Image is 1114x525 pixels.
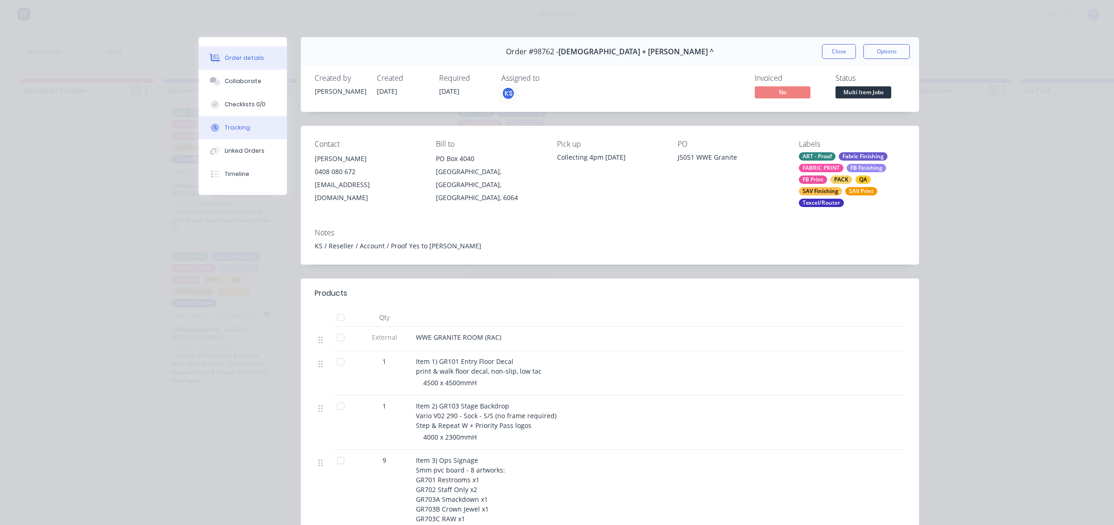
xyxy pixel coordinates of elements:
div: Pick up [557,140,663,149]
div: Labels [799,140,905,149]
div: [PERSON_NAME] [315,152,421,165]
button: Timeline [199,162,287,186]
div: PO [678,140,784,149]
span: [DEMOGRAPHIC_DATA] + [PERSON_NAME] ^ [558,47,714,56]
span: [DATE] [439,87,460,96]
span: 1 [382,356,386,366]
div: Linked Orders [225,147,265,155]
div: Checklists 0/0 [225,100,266,109]
div: PACK [830,175,852,184]
div: J5051 WWE Granite [678,152,784,165]
div: Products [315,288,347,299]
button: Tracking [199,116,287,139]
div: Order details [225,54,264,62]
span: 4000 x 2300mmH [423,433,477,441]
div: FABRIC PRINT [799,164,843,172]
div: PO Box 4040[GEOGRAPHIC_DATA], [GEOGRAPHIC_DATA], [GEOGRAPHIC_DATA], 6064 [436,152,542,204]
div: PO Box 4040 [436,152,542,165]
div: SAV Finishing [799,187,842,195]
button: Checklists 0/0 [199,93,287,116]
button: Options [863,44,910,59]
div: Created [377,74,428,83]
div: Status [835,74,905,83]
button: KS [501,86,515,100]
span: No [755,86,810,98]
button: Close [822,44,856,59]
span: [DATE] [377,87,397,96]
button: Multi Item Jobs [835,86,891,100]
div: Bill to [436,140,542,149]
div: Notes [315,228,905,237]
div: QA [855,175,871,184]
button: Linked Orders [199,139,287,162]
div: Collecting 4pm [DATE] [557,152,663,162]
div: [EMAIL_ADDRESS][DOMAIN_NAME] [315,178,421,204]
span: 9 [382,455,386,465]
div: Qty [356,308,412,327]
div: 0408 080 672 [315,165,421,178]
div: FB Print [799,175,827,184]
div: KS / Reseller / Account / Proof Yes to [PERSON_NAME] [315,241,905,251]
div: Tracking [225,123,250,132]
div: FB Finishing [847,164,886,172]
div: Invoiced [755,74,824,83]
button: Order details [199,46,287,70]
div: ART - Proof [799,152,835,161]
div: Texcel/Router [799,199,844,207]
button: Collaborate [199,70,287,93]
div: [PERSON_NAME]0408 080 672[EMAIL_ADDRESS][DOMAIN_NAME] [315,152,421,204]
div: Contact [315,140,421,149]
span: WWE GRANITE ROOM (RAC) [416,333,501,342]
div: [GEOGRAPHIC_DATA], [GEOGRAPHIC_DATA], [GEOGRAPHIC_DATA], 6064 [436,165,542,204]
div: Collaborate [225,77,261,85]
span: Item 1) GR101 Entry Floor Decal print & walk floor decal, non-slip, low tac [416,357,542,376]
div: Created by [315,74,366,83]
span: Multi Item Jobs [835,86,891,98]
div: Assigned to [501,74,594,83]
div: SAV Print [845,187,877,195]
span: 4500 x 4500mmH [423,378,477,387]
div: Required [439,74,490,83]
div: Timeline [225,170,249,178]
span: Order #98762 - [506,47,558,56]
div: Fabric Finishing [839,152,887,161]
div: [PERSON_NAME] [315,86,366,96]
span: 1 [382,401,386,411]
span: External [360,332,408,342]
span: Item 2) GR103 Stage Backdrop Vario V02 290 - Sock - S/S (no frame required) Step & Repeat W + Pri... [416,402,557,430]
